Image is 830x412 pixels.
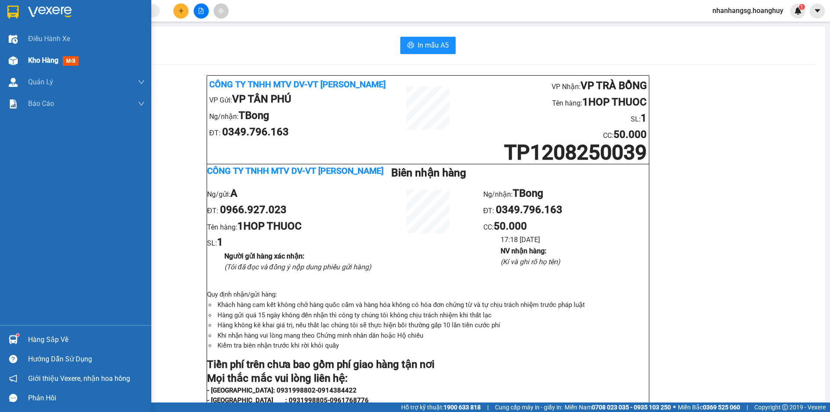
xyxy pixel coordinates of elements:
b: 1HOP THUOC [237,220,302,232]
li: Tên hàng: [464,94,647,111]
span: Cung cấp máy in - giấy in: [495,402,562,412]
li: VP Gửi: [209,91,392,108]
li: Ng/gửi: [207,185,373,202]
span: | [747,402,748,412]
li: Khách hàng cam kết không chở hàng quốc cấm và hàng hóa không có hóa đơn chứng từ và tự chịu trách... [216,300,649,310]
li: VP Gửi: [3,57,62,73]
b: Công ty TNHH MTV DV-VT [PERSON_NAME] [3,4,68,55]
button: file-add [194,3,209,19]
b: A [230,187,237,199]
img: warehouse-icon [9,78,18,87]
li: ĐT: [483,202,649,218]
span: Kho hàng [28,56,58,64]
b: Công ty TNHH MTV DV-VT [PERSON_NAME] [207,166,383,176]
b: 50.000 [613,128,647,141]
span: aim [218,8,224,14]
li: Tên hàng: [207,218,373,235]
li: SL: [207,234,373,251]
b: 1HOP THUOC [582,96,647,108]
div: Hàng sắp về [28,333,145,346]
button: aim [214,3,229,19]
span: In mẫu A5 [418,40,449,51]
div: Hướng dẫn sử dụng [28,353,145,366]
b: TBong [239,109,269,121]
li: ĐT: [209,124,392,141]
b: VP TRÀ BỒNG [115,4,181,16]
span: copyright [782,404,788,410]
span: 1 [800,4,803,10]
strong: - [GEOGRAPHIC_DATA]: 0931998802-0914384422 [207,386,357,394]
span: plus [178,8,184,14]
span: Miền Nam [565,402,671,412]
span: mới [63,56,79,66]
b: 50.000 [112,53,145,65]
li: VP Nhận: [464,78,647,94]
li: SL: [86,35,146,51]
i: (Kí và ghi rõ họ tên) [501,258,560,266]
b: VP TÂN PHÚ [26,59,85,71]
i: (Tôi đã đọc và đồng ý nộp dung phiếu gửi hàng) [224,263,371,271]
li: Khi nhận hàng vui lòng mang theo Chứng minh nhân dân hoặc Hộ chiếu [216,331,649,341]
span: nhanhangsg.hoanghuy [705,5,790,16]
b: 0349.796.163 [222,126,289,138]
li: VP Nhận: [86,3,146,19]
span: Miền Bắc [678,402,740,412]
b: 0349.796.163 [496,204,562,216]
li: 17:18 [DATE] [501,234,649,245]
span: : [612,131,647,140]
span: | [487,402,488,412]
strong: 0369 525 060 [703,404,740,411]
li: Kiểm tra biên nhận trước khi rời khỏi quầy [216,341,649,351]
span: question-circle [9,355,17,363]
img: solution-icon [9,99,18,109]
b: 50.000 [494,220,527,232]
img: warehouse-icon [9,35,18,44]
button: plus [173,3,188,19]
div: Phản hồi [28,392,145,405]
li: SL: [464,110,647,127]
span: message [9,394,17,402]
img: warehouse-icon [9,335,18,344]
span: : [492,223,527,231]
li: Tên hàng: [86,19,146,35]
b: 1HOP THUOC [116,21,181,33]
span: ⚪️ [673,406,676,409]
strong: 1900 633 818 [444,404,481,411]
strong: Mọi thắc mắc vui lòng liên hệ: [207,372,348,384]
li: Hàng gửi quá 15 ngày không đến nhận thì công ty chúng tôi không chịu trách nhiệm khi thất lạc [216,310,649,321]
li: ĐT: [207,202,373,218]
sup: 1 [16,334,19,336]
span: file-add [198,8,204,14]
span: Điều hành xe [28,33,70,44]
img: icon-new-feature [794,7,802,15]
span: down [138,79,145,86]
img: logo-vxr [7,6,19,19]
sup: 1 [799,4,805,10]
span: Quản Lý [28,77,53,87]
b: Công ty TNHH MTV DV-VT [PERSON_NAME] [209,79,386,89]
span: printer [407,42,414,50]
ul: CC [483,185,649,267]
span: caret-down [814,7,821,15]
li: Hàng không kê khai giá trị, nếu thất lạc chúng tôi sẽ thực hiện bồi thường gấp 10 lần tiền cước phí [216,320,649,331]
strong: Tiền phí trên chưa bao gồm phí giao hàng tận nơi [207,358,434,370]
b: TBong [513,187,543,199]
li: CC [464,127,647,143]
li: Ng/nhận: [483,185,649,202]
b: 1 [641,112,647,124]
span: notification [9,374,17,383]
strong: 0708 023 035 - 0935 103 250 [592,404,671,411]
b: Biên nhận hàng [391,166,466,179]
span: Hỗ trợ kỹ thuật: [401,402,481,412]
span: : [110,56,145,64]
button: caret-down [810,3,825,19]
button: printerIn mẫu A5 [400,37,456,54]
li: Ng/nhận: [209,108,392,124]
li: CC [86,51,146,68]
b: Người gửi hàng xác nhận : [224,252,304,260]
span: Giới thiệu Vexere, nhận hoa hồng [28,373,130,384]
strong: - [GEOGRAPHIC_DATA] : 0931998805-0961768776 [207,396,369,404]
h1: TP1208250039 [464,143,647,162]
b: NV nhận hàng : [501,247,546,255]
b: VP TRÀ BỒNG [581,80,647,92]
